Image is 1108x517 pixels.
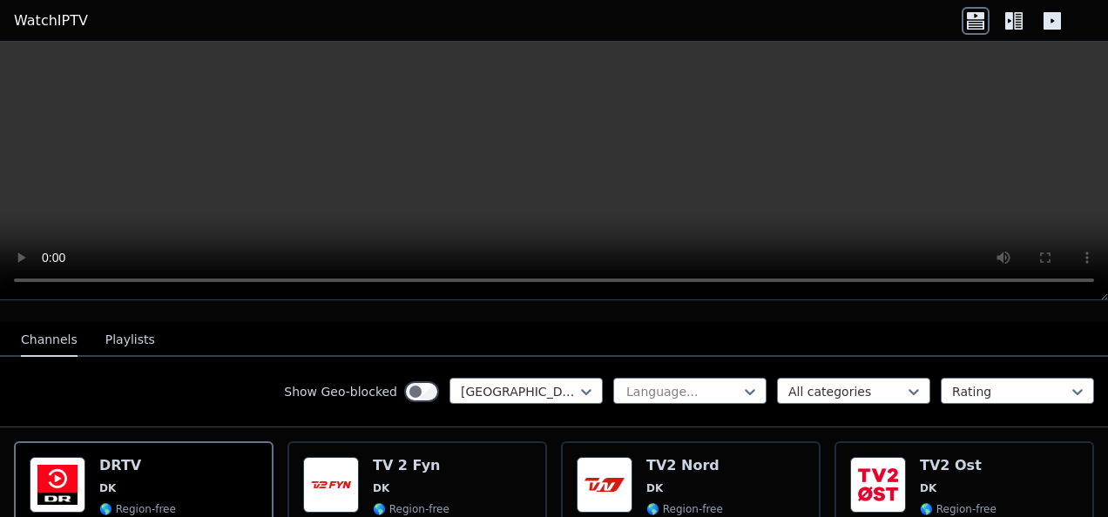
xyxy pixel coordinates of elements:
[646,502,723,516] span: 🌎 Region-free
[21,324,78,357] button: Channels
[373,457,470,474] h6: TV 2 Fyn
[577,457,632,513] img: TV2 Nord
[920,502,997,516] span: 🌎 Region-free
[105,324,155,357] button: Playlists
[303,457,359,513] img: TV 2 Fyn
[373,481,389,495] span: DK
[284,383,397,400] label: Show Geo-blocked
[30,457,85,513] img: DRTV
[99,502,176,516] span: 🌎 Region-free
[373,502,449,516] span: 🌎 Region-free
[99,457,197,474] h6: DRTV
[646,481,663,495] span: DK
[920,481,936,495] span: DK
[14,10,88,31] a: WatchIPTV
[646,457,744,474] h6: TV2 Nord
[99,481,116,495] span: DK
[850,457,906,513] img: TV2 Ost
[920,457,1017,474] h6: TV2 Ost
